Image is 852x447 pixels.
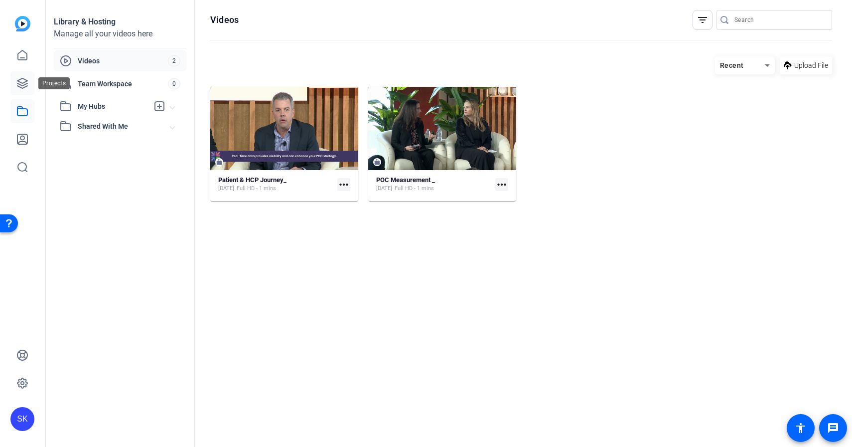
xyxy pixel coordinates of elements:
[54,16,186,28] div: Library & Hosting
[337,178,350,191] mat-icon: more_horiz
[54,28,186,40] div: Manage all your videos here
[827,422,839,434] mat-icon: message
[720,61,744,69] span: Recent
[54,116,186,136] mat-expansion-panel-header: Shared With Me
[376,176,491,193] a: POC Measurement _[DATE]Full HD - 1 mins
[15,16,30,31] img: blue-gradient.svg
[78,101,148,112] span: My Hubs
[495,178,508,191] mat-icon: more_horiz
[794,60,828,71] span: Upload File
[780,56,832,74] button: Upload File
[168,55,180,66] span: 2
[78,56,168,66] span: Videos
[218,176,286,184] strong: Patient & HCP Journey_
[376,185,392,193] span: [DATE]
[697,14,709,26] mat-icon: filter_list
[54,96,186,116] mat-expansion-panel-header: My Hubs
[218,176,333,193] a: Patient & HCP Journey_[DATE]Full HD - 1 mins
[237,185,276,193] span: Full HD - 1 mins
[795,422,807,434] mat-icon: accessibility
[78,121,170,132] span: Shared With Me
[734,14,824,26] input: Search
[210,14,239,26] h1: Videos
[78,79,168,89] span: Team Workspace
[218,185,234,193] span: [DATE]
[38,77,70,89] div: Projects
[376,176,435,184] strong: POC Measurement _
[168,78,180,89] span: 0
[10,407,34,431] div: SK
[395,185,434,193] span: Full HD - 1 mins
